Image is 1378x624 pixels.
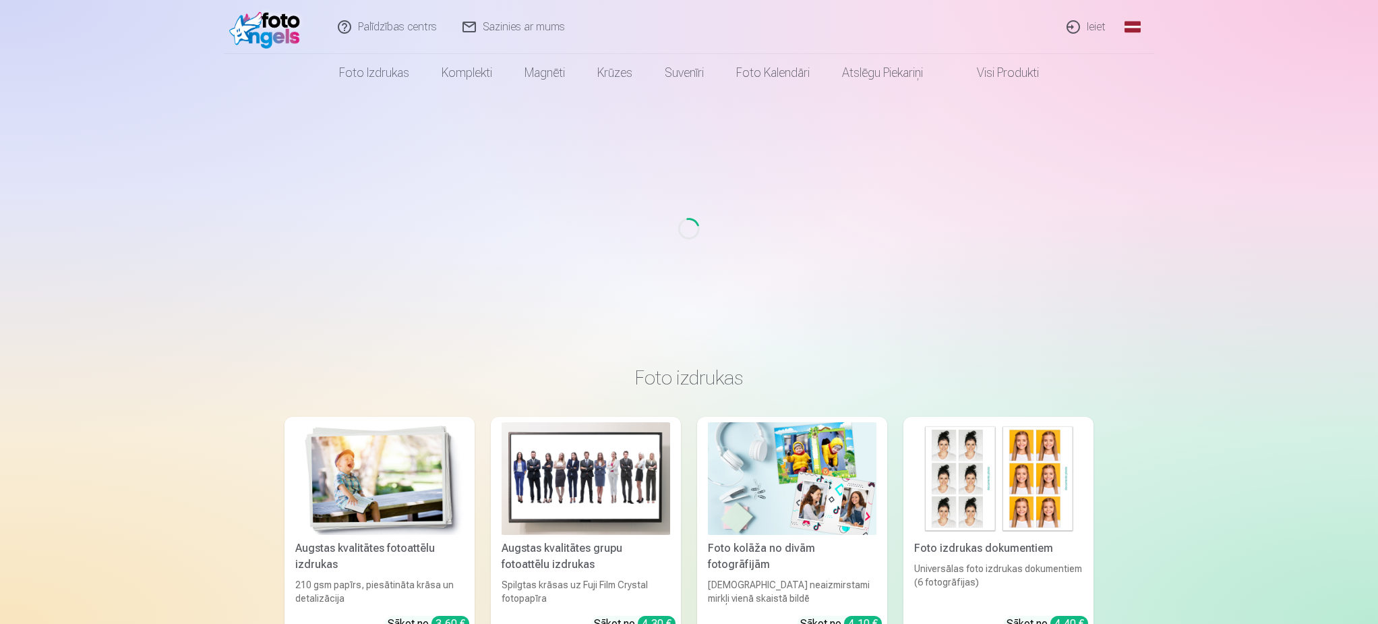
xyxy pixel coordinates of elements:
[508,54,581,92] a: Magnēti
[720,54,826,92] a: Foto kalendāri
[649,54,720,92] a: Suvenīri
[939,54,1055,92] a: Visi produkti
[914,422,1083,535] img: Foto izdrukas dokumentiem
[425,54,508,92] a: Komplekti
[909,540,1088,557] div: Foto izdrukas dokumentiem
[581,54,649,92] a: Krūzes
[702,540,882,573] div: Foto kolāža no divām fotogrāfijām
[702,578,882,605] div: [DEMOGRAPHIC_DATA] neaizmirstami mirkļi vienā skaistā bildē
[826,54,939,92] a: Atslēgu piekariņi
[290,578,469,605] div: 210 gsm papīrs, piesātināta krāsa un detalizācija
[229,5,307,49] img: /fa1
[323,54,425,92] a: Foto izdrukas
[496,578,676,605] div: Spilgtas krāsas uz Fuji Film Crystal fotopapīra
[295,366,1083,390] h3: Foto izdrukas
[708,422,876,535] img: Foto kolāža no divām fotogrāfijām
[502,422,670,535] img: Augstas kvalitātes grupu fotoattēlu izdrukas
[909,562,1088,605] div: Universālas foto izdrukas dokumentiem (6 fotogrāfijas)
[496,540,676,573] div: Augstas kvalitātes grupu fotoattēlu izdrukas
[290,540,469,573] div: Augstas kvalitātes fotoattēlu izdrukas
[295,422,464,535] img: Augstas kvalitātes fotoattēlu izdrukas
